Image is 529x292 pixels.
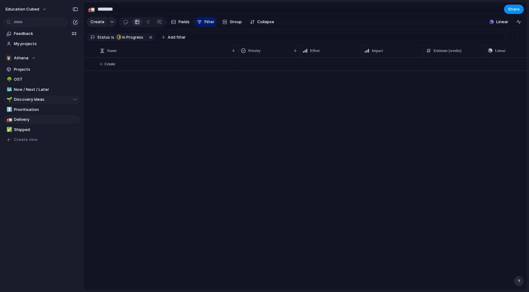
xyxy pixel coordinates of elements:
[248,48,261,54] span: Priority
[6,55,12,61] div: 🦉
[14,127,78,133] span: Shipped
[504,5,524,14] button: Share
[14,41,78,47] span: My projects
[88,5,95,13] div: 🚛
[195,17,217,27] button: Filter
[3,39,80,49] a: My projects
[14,116,78,123] span: Delivery
[6,96,12,103] button: 🌱
[14,137,38,143] span: Create view
[6,96,11,103] div: 🌱
[158,33,189,42] button: Add filter
[6,6,39,12] span: Education Cubed
[14,87,78,93] span: Now / Next / Later
[230,19,242,25] span: Group
[14,96,78,103] span: Discovery Ideas
[3,115,80,124] a: 🚛Delivery
[3,53,80,63] button: 🦉Athena
[3,29,80,38] a: Feedback22
[3,75,80,84] a: 🌳OST
[168,35,186,40] span: Add filter
[97,35,110,40] span: Status
[496,19,508,25] span: Linear
[3,95,80,104] a: 🌱Discovery Ideas
[14,55,28,61] span: Athena
[6,86,11,93] div: 🗺️
[204,19,214,25] span: Filter
[3,85,80,94] a: 🗺️Now / Next / Later
[508,6,520,12] span: Share
[105,61,115,67] span: Create
[6,116,12,123] button: 🚛
[6,87,12,93] button: 🗺️
[6,126,11,133] div: ✅
[3,135,80,144] button: Create view
[6,127,12,133] button: ✅
[86,4,96,14] button: 🚛
[3,105,80,114] a: ↕️Prioritisation
[6,76,11,83] div: 🌳
[3,65,80,74] a: Projects
[14,66,78,73] span: Projects
[122,35,143,40] span: In Progress
[115,34,147,41] button: In Progress
[110,34,115,41] button: is
[3,125,80,134] a: ✅Shipped
[14,107,78,113] span: Prioritisation
[257,19,274,25] span: Collapse
[3,4,50,14] button: Education Cubed
[6,106,11,113] div: ↕️
[111,35,114,40] span: is
[14,31,70,37] span: Feedback
[90,19,104,25] span: Create
[6,116,11,123] div: 🚛
[87,17,107,27] button: Create
[6,107,12,113] button: ↕️
[247,17,277,27] button: Collapse
[72,31,78,37] span: 22
[169,17,192,27] button: Fields
[487,17,511,27] button: Linear
[310,48,320,54] span: Effort
[219,17,245,27] button: Group
[6,76,12,83] button: 🌳
[495,48,506,54] span: Linear
[107,48,117,54] span: Name
[14,76,78,83] span: OST
[372,48,383,54] span: Impact
[434,48,461,54] span: Estimate (weeks)
[178,19,190,25] span: Fields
